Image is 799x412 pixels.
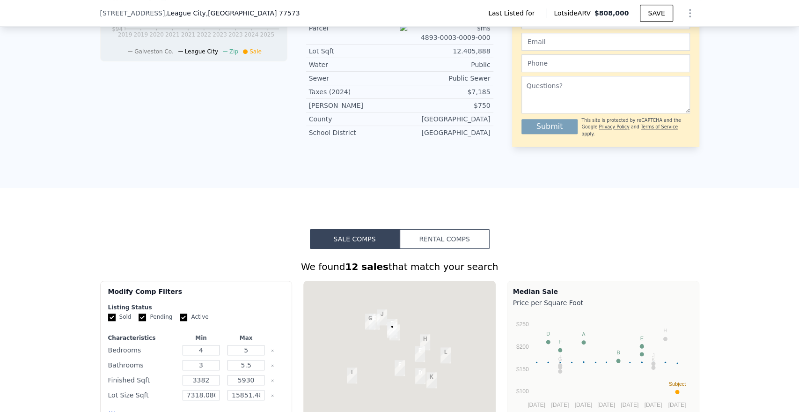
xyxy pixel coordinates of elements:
text: C [640,343,644,349]
div: 5213 Sandy Meadow Ln [347,367,357,383]
text: $200 [516,344,528,350]
div: 2117 Quiet Falls Ln [377,309,387,325]
text: [DATE] [644,401,662,408]
div: Water [309,60,400,69]
div: [PERSON_NAME] [309,101,400,110]
div: Public [400,60,491,69]
text: [DATE] [551,401,569,408]
div: Taxes (2024) [309,87,400,97]
span: [STREET_ADDRESS] [100,8,165,18]
tspan: $94 [112,26,123,32]
button: SAVE [640,5,673,22]
span: Zip [229,48,238,55]
div: Price per Square Foot [513,296,693,309]
tspan: 2021 [165,31,179,38]
button: Clear [271,364,274,367]
input: Active [180,314,187,321]
span: , [GEOGRAPHIC_DATA] 77573 [206,9,300,17]
text: G [558,356,562,362]
text: F [558,339,562,345]
label: Sold [108,313,132,321]
div: [GEOGRAPHIC_DATA] [400,128,491,137]
span: $808,000 [594,9,629,17]
label: Pending [139,313,172,321]
div: Max [226,334,267,342]
text: [DATE] [574,401,592,408]
div: 2207 Bayou Cove Ln [387,319,397,335]
div: Bathrooms [108,359,177,372]
a: Terms of Service [641,124,678,129]
div: Lot Size Sqft [108,389,177,402]
span: Lotside ARV [554,8,594,18]
tspan: 2019 [133,31,148,38]
tspan: 2021 [181,31,195,38]
div: Public Sewer [400,74,491,83]
text: B [616,350,620,355]
div: 2211 Bayou Cove Ln [387,322,397,338]
text: H [663,328,667,333]
button: Show Options [681,4,699,22]
div: Finished Sqft [108,374,177,387]
text: [DATE] [668,401,686,408]
div: 1603 Misty Glen Ln [395,360,405,376]
text: I [559,354,561,360]
input: Pending [139,314,146,321]
div: [GEOGRAPHIC_DATA] [400,114,491,124]
tspan: 2023 [228,31,242,38]
text: J [652,352,654,358]
div: County [309,114,400,124]
text: [DATE] [528,401,545,408]
button: Rental Comps [400,229,490,249]
div: Sewer [309,74,400,83]
div: Modify Comp Filters [108,287,285,304]
div: 2325 Vineyard Terrace Ln [426,372,437,388]
text: Subject [668,381,686,386]
span: League City [185,48,218,55]
input: Email [521,33,690,51]
a: Privacy Policy [599,124,629,129]
text: $100 [516,388,528,395]
div: 2107 Windgate Ct [365,314,375,330]
div: 2706 Spring Canyon Dr [415,368,425,384]
div: 2198 Longspur Ln [440,347,451,363]
tspan: 2024 [244,31,258,38]
img: sms [400,23,491,33]
label: Active [180,313,208,321]
text: [DATE] [621,401,638,408]
div: Bedrooms [108,344,177,357]
text: D [546,331,550,337]
div: 12.405,888 [400,46,491,56]
button: Clear [271,379,274,382]
div: This site is protected by reCAPTCHA and the Google and apply. [581,117,689,137]
div: 2616 Holbrook Springs Ln [420,334,430,350]
tspan: 2019 [117,31,132,38]
strong: 12 sales [345,261,389,272]
text: [DATE] [597,401,615,408]
input: Sold [108,314,116,321]
tspan: 2023 [213,31,227,38]
tspan: 2020 [149,31,164,38]
text: E [640,335,643,341]
div: 2316 Ashley Falls Ln [415,346,425,362]
button: Clear [271,349,274,352]
div: $7,185 [400,87,491,97]
text: L [558,360,561,366]
div: Characteristics [108,334,177,342]
div: Min [180,334,221,342]
div: Listing Status [108,304,285,311]
text: $150 [516,366,528,372]
button: Clear [271,394,274,397]
button: Sale Comps [310,229,400,249]
text: K [652,357,655,362]
div: $750 [400,101,491,110]
span: Galveston Co. [134,48,174,55]
button: Submit [521,119,578,134]
div: Lot Sqft [309,46,400,56]
div: School District [309,128,400,137]
text: $250 [516,321,528,328]
span: Sale [249,48,262,55]
span: Last Listed for [488,8,538,18]
input: Phone [521,54,690,72]
div: Median Sale [513,287,693,296]
tspan: 2025 [260,31,274,38]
